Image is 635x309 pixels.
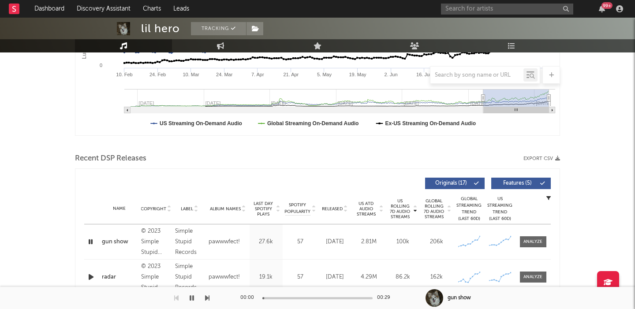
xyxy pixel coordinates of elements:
div: lil hero [141,22,180,35]
input: Search by song name or URL [430,72,523,79]
div: © 2023 Simple Stupid Records/Geffen Records [141,226,170,258]
a: gun show [102,238,137,246]
div: © 2023 Simple Stupid Records/Geffen Records [141,261,170,293]
button: Originals(17) [425,178,485,189]
div: 162k [422,273,452,282]
div: pawwwfect! [209,272,240,283]
span: Spotify Popularity [284,202,310,215]
text: US Streaming On-Demand Audio [160,120,242,127]
div: gun show [448,294,471,302]
span: Label [181,206,193,212]
div: 00:29 [377,293,395,303]
text: Luminate Daily Streams [81,3,87,59]
div: [DATE] [320,273,350,282]
div: [DATE] [320,238,350,246]
span: Originals ( 17 ) [431,181,471,186]
div: pawwwfect! [209,237,240,247]
div: 206k [422,238,452,246]
div: Simple Stupid Records [175,226,204,258]
div: 27.6k [252,238,280,246]
button: 99+ [599,5,605,12]
a: radar [102,273,137,282]
span: Album Names [210,206,241,212]
input: Search for artists [441,4,573,15]
span: US ATD Audio Streams [354,201,378,217]
button: Export CSV [523,156,560,161]
text: [DATE] [536,101,551,106]
text: Ex-US Streaming On-Demand Audio [385,120,476,127]
div: Global Streaming Trend (Last 60D) [456,196,482,222]
div: 4.29M [354,273,384,282]
div: 00:00 [240,293,258,303]
div: Name [102,205,137,212]
span: Released [322,206,343,212]
text: Global Streaming On-Demand Audio [267,120,359,127]
div: 57 [285,238,316,246]
span: Recent DSP Releases [75,153,146,164]
span: Last Day Spotify Plays [252,201,275,217]
div: 100k [388,238,418,246]
button: Tracking [191,22,246,35]
button: Features(5) [491,178,551,189]
div: 86.2k [388,273,418,282]
div: 57 [285,273,316,282]
div: Simple Stupid Records [175,261,204,293]
span: Copyright [141,206,166,212]
span: Features ( 5 ) [497,181,538,186]
div: 99 + [601,2,613,9]
div: 2.81M [354,238,384,246]
div: US Streaming Trend (Last 60D) [487,196,513,222]
span: US Rolling 7D Audio Streams [388,198,412,220]
span: Global Rolling 7D Audio Streams [422,198,446,220]
text: 0 [100,63,102,68]
div: 19.1k [252,273,280,282]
